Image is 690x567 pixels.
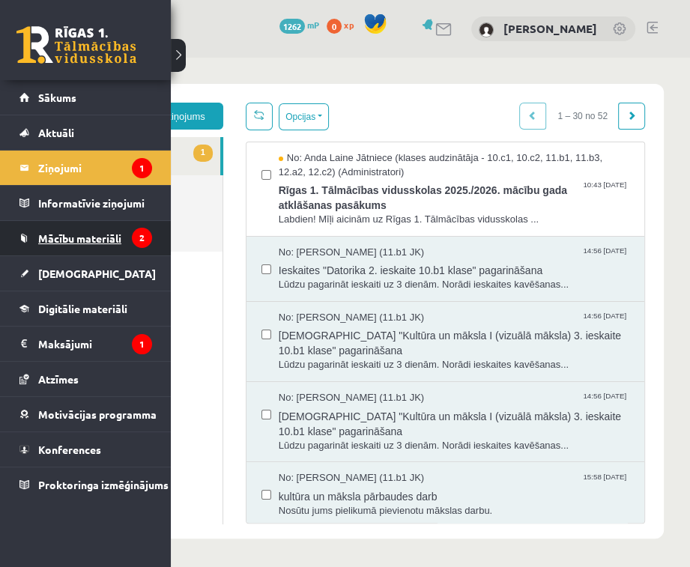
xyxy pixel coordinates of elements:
span: [DEMOGRAPHIC_DATA] "Kultūra un māksla I (vizuālā māksla) 3. ieskaite 10.b1 klase" pagarināšana [219,348,569,381]
a: No: [PERSON_NAME] (11.b1 JK) 14:56 [DATE] Ieskaites "Datorika 2. ieskaite 10.b1 klase" pagarināša... [219,188,569,234]
span: Konferences [38,443,101,456]
a: No: [PERSON_NAME] (11.b1 JK) 15:58 [DATE] kultūra un māksla pārbaudes darb Nosūtu jums pielikumā ... [219,413,569,460]
span: 14:56 [DATE] [523,333,569,345]
span: No: [PERSON_NAME] (11.b1 JK) [219,413,364,428]
i: 1 [132,158,152,178]
i: 1 [132,334,152,354]
span: Mācību materiāli [38,231,121,245]
a: Aktuāli [19,115,152,150]
span: Rīgas 1. Tālmācības vidusskolas 2025./2026. mācību gada atklāšanas pasākums [219,121,569,155]
span: No: [PERSON_NAME] (11.b1 JK) [219,333,364,348]
a: 0 xp [327,19,361,31]
span: No: Anda Laine Jātniece (klases audzinātāja - 10.c1, 10.c2, 11.b1, 11.b3, 12.a2, 12.c2) (Administ... [219,94,569,121]
a: Atzīmes [19,362,152,396]
a: Dzēstie [45,156,163,194]
a: Sākums [19,80,152,115]
legend: Maksājumi [38,327,152,361]
span: kultūra un māksla pārbaudes darb [219,428,569,446]
a: Ziņojumi1 [19,151,152,185]
span: 15:58 [DATE] [523,413,569,425]
a: Rīgas 1. Tālmācības vidusskola [16,26,136,64]
a: 1262 mP [279,19,319,31]
span: Proktoringa izmēģinājums [38,478,169,491]
a: Informatīvie ziņojumi2 [19,186,152,220]
span: 10:43 [DATE] [523,121,569,133]
span: Labdien! Mīļi aicinām uz Rīgas 1. Tālmācības vidusskolas ... [219,155,569,169]
a: [DEMOGRAPHIC_DATA] [19,256,152,291]
a: No: Anda Laine Jātniece (klases audzinātāja - 10.c1, 10.c2, 11.b1, 11.b3, 12.a2, 12.c2) (Administ... [219,94,569,169]
a: [PERSON_NAME] [503,21,597,36]
a: No: [PERSON_NAME] (11.b1 JK) 14:56 [DATE] [DEMOGRAPHIC_DATA] "Kultūra un māksla I (vizuālā māksla... [219,333,569,395]
a: Nosūtītie [45,118,163,156]
span: No: [PERSON_NAME] (11.b1 JK) [219,253,364,267]
legend: Ziņojumi [38,151,152,185]
span: Atzīmes [38,372,79,386]
span: Sākums [38,91,76,104]
span: [DEMOGRAPHIC_DATA] [38,267,156,280]
span: Lūdzu pagarināt ieskaiti uz 3 dienām. Norādi ieskaites kavēšanas... [219,300,569,315]
span: [DEMOGRAPHIC_DATA] "Kultūra un māksla I (vizuālā māksla) 3. ieskaite 10.b1 klase" pagarināšana [219,267,569,300]
span: Digitālie materiāli [38,302,127,315]
span: 14:56 [DATE] [523,188,569,199]
span: Aktuāli [38,126,74,139]
span: 1 [133,87,153,104]
span: Nosūtu jums pielikumā pievienotu mākslas darbu. [219,446,569,461]
a: Proktoringa izmēģinājums [19,467,152,502]
span: 14:56 [DATE] [523,253,569,264]
a: Maksājumi1 [19,327,152,361]
a: Motivācijas programma [19,397,152,431]
span: Ieskaites "Datorika 2. ieskaite 10.b1 klase" pagarināšana [219,201,569,220]
a: Mācību materiāli [19,221,152,255]
i: 2 [132,228,152,248]
span: Lūdzu pagarināt ieskaiti uz 3 dienām. Norādi ieskaites kavēšanas... [219,220,569,234]
span: 0 [327,19,342,34]
a: Digitālie materiāli [19,291,152,326]
span: Motivācijas programma [38,407,157,421]
a: 1Ienākošie [45,79,160,118]
img: Vladimirs Guščins [479,22,494,37]
legend: Informatīvie ziņojumi [38,186,152,220]
span: 1262 [279,19,305,34]
a: No: [PERSON_NAME] (11.b1 JK) 14:56 [DATE] [DEMOGRAPHIC_DATA] "Kultūra un māksla I (vizuālā māksla... [219,253,569,315]
span: 1 – 30 no 52 [486,45,559,72]
a: Konferences [19,432,152,467]
a: Jauns ziņojums [45,45,163,72]
span: mP [307,19,319,31]
span: xp [344,19,354,31]
span: Lūdzu pagarināt ieskaiti uz 3 dienām. Norādi ieskaites kavēšanas... [219,381,569,395]
button: Opcijas [219,46,269,73]
span: No: [PERSON_NAME] (11.b1 JK) [219,188,364,202]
